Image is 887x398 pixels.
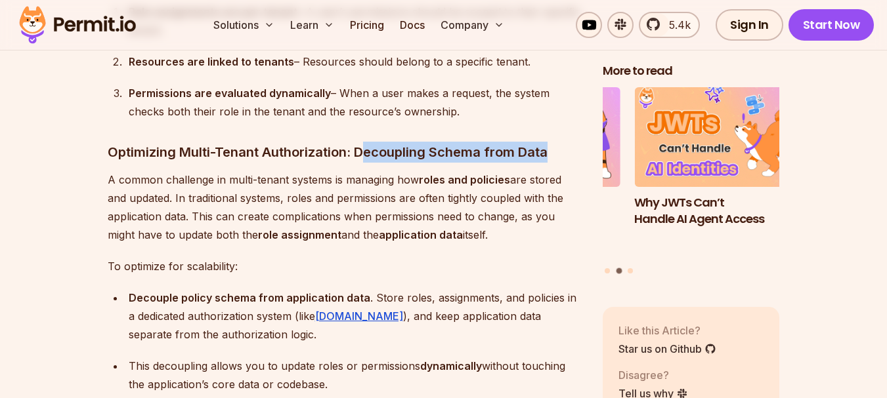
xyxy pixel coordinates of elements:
img: Permit logo [13,3,142,47]
li: 2 of 3 [634,87,811,260]
a: [DOMAIN_NAME] [315,309,403,323]
img: Why JWTs Can’t Handle AI Agent Access [634,87,811,187]
a: Pricing [345,12,389,38]
h3: The Ultimate Guide to MCP Auth: Identity, Consent, and Agent Security [443,194,620,243]
h2: More to read [603,63,780,79]
div: Posts [603,87,780,275]
button: Solutions [208,12,280,38]
button: Go to slide 3 [628,268,633,273]
strong: role assignment [258,228,341,241]
h3: Optimizing Multi-Tenant Authorization: Decoupling Schema from Data [108,142,582,163]
button: Go to slide 1 [605,268,610,273]
p: Disagree? [618,367,688,382]
a: Why JWTs Can’t Handle AI Agent AccessWhy JWTs Can’t Handle AI Agent Access [634,87,811,260]
a: Docs [395,12,430,38]
a: Start Now [789,9,875,41]
a: Star us on Github [618,340,716,356]
p: A common challenge in multi-tenant systems is managing how are stored and updated. In traditional... [108,170,582,244]
strong: Decouple policy schema from application data [129,291,370,304]
div: This decoupling allows you to update roles or permissions without touching the application’s core... [129,357,582,393]
a: Sign In [716,9,783,41]
h3: Why JWTs Can’t Handle AI Agent Access [634,194,811,227]
strong: Permissions are evaluated dynamically [129,87,331,100]
p: Like this Article? [618,322,716,338]
button: Go to slide 2 [616,268,622,273]
div: – When a user makes a request, the system checks both their role in the tenant and the resource’s... [129,84,582,121]
div: – Resources should belong to a specific tenant. [129,52,582,71]
p: To optimize for scalability: [108,257,582,275]
a: 5.4k [639,12,700,38]
button: Company [435,12,509,38]
div: . Store roles, assignments, and policies in a dedicated authorization system (like ), and keep ap... [129,289,582,344]
strong: roles and policies [419,173,510,186]
li: 1 of 3 [443,87,620,260]
strong: application data [379,228,463,241]
strong: dynamically [420,359,482,372]
strong: Resources are linked to tenants [129,55,294,68]
button: Learn [285,12,339,38]
span: 5.4k [661,17,691,33]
